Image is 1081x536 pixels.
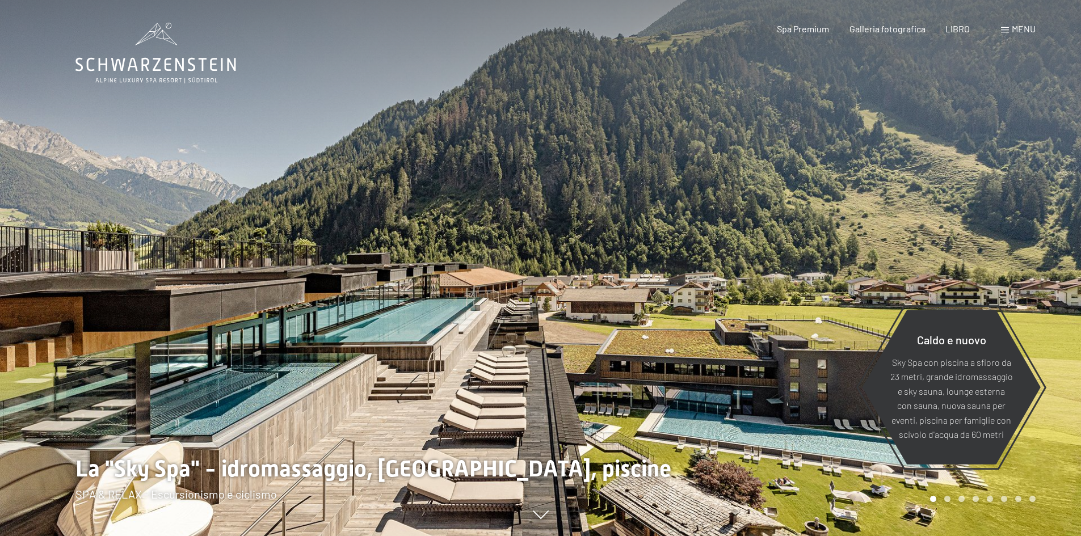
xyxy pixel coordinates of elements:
div: Pagina 8 della giostra [1029,496,1036,502]
font: Sky Spa con piscina a sfioro da 23 metri, grande idromassaggio e sky sauna, lounge esterna con sa... [890,356,1013,440]
div: Carosello Pagina 7 [1015,496,1021,502]
div: Pagina Carosello 1 (Diapositiva corrente) [930,496,936,502]
div: Pagina 3 della giostra [958,496,965,502]
a: Spa Premium [777,23,829,34]
font: Caldo e nuovo [917,332,986,346]
a: Galleria fotografica [849,23,926,34]
div: Pagina 5 della giostra [987,496,993,502]
a: Caldo e nuovo Sky Spa con piscina a sfioro da 23 metri, grande idromassaggio e sky sauna, lounge ... [861,309,1041,465]
div: Pagina 4 del carosello [973,496,979,502]
div: Paginazione carosello [926,496,1036,502]
div: Carosello Pagina 2 [944,496,950,502]
a: LIBRO [945,23,970,34]
div: Pagina 6 della giostra [1001,496,1007,502]
font: menu [1012,23,1036,34]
